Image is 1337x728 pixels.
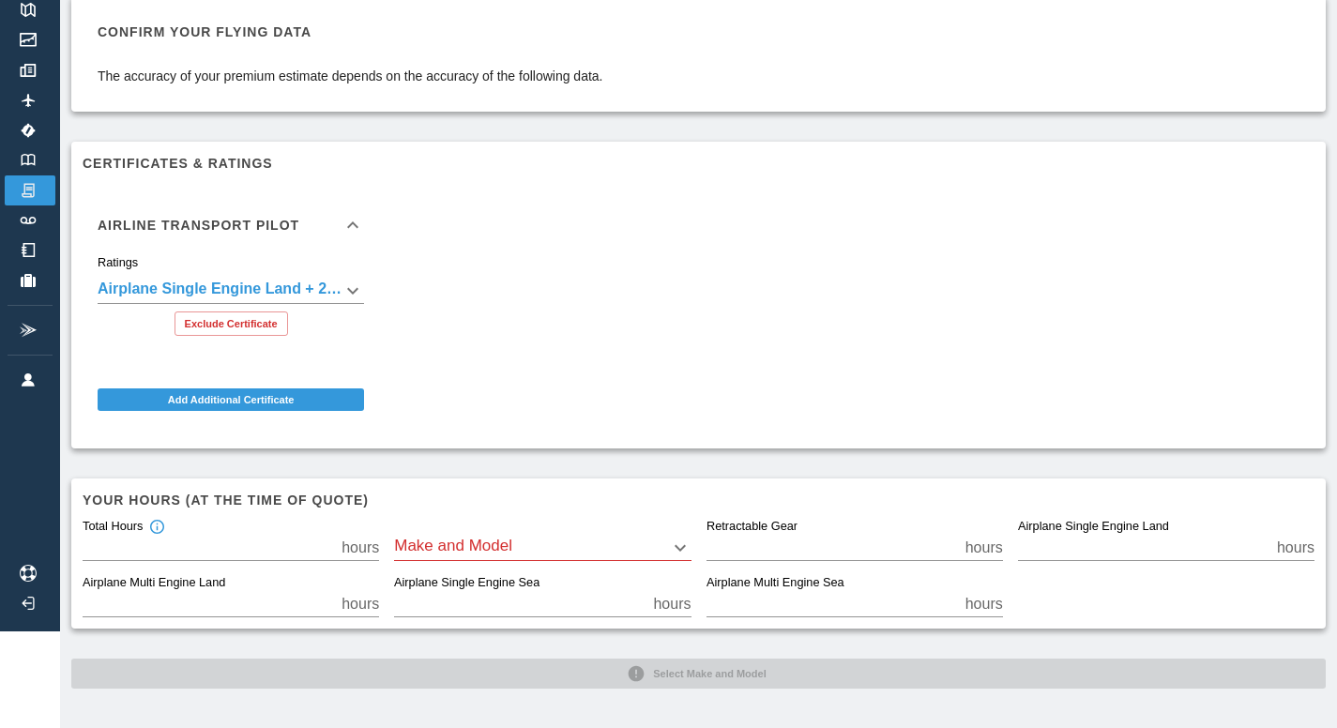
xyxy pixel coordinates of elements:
button: Exclude Certificate [175,311,288,336]
div: Airline Transport Pilot [83,195,379,255]
h6: Your hours (at the time of quote) [83,490,1314,510]
div: Airplane Single Engine Land + 2 more [98,278,364,304]
div: Airline Transport Pilot [83,255,379,351]
p: hours [965,593,1003,615]
label: Airplane Single Engine Land [1018,519,1169,536]
button: Add Additional Certificate [98,388,364,411]
label: Airplane Single Engine Sea [394,575,539,592]
svg: Total hours in fixed-wing aircraft [148,519,165,536]
p: hours [342,537,379,559]
h6: Confirm your flying data [98,22,603,42]
label: Ratings [98,254,138,271]
h6: Certificates & Ratings [83,153,1314,174]
label: Airplane Multi Engine Sea [706,575,844,592]
p: The accuracy of your premium estimate depends on the accuracy of the following data. [98,67,603,85]
label: Retractable Gear [706,519,798,536]
h6: Airline Transport Pilot [98,219,299,232]
p: hours [342,593,379,615]
div: Total Hours [83,519,165,536]
p: hours [1277,537,1314,559]
p: hours [653,593,691,615]
label: Airplane Multi Engine Land [83,575,225,592]
p: hours [965,537,1003,559]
